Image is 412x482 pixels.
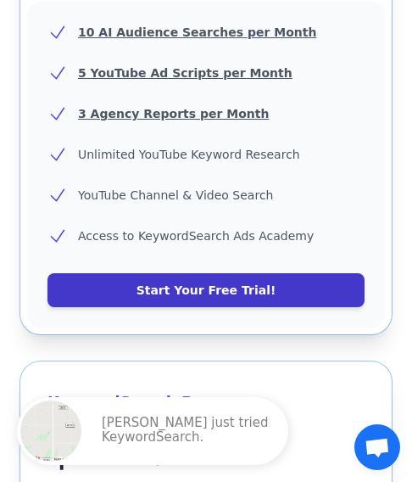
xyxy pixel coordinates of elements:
[47,389,365,416] h3: KeywordSearch Pro
[78,66,292,80] u: 5 YouTube Ad Scripts per Month
[78,229,314,243] span: Access to KeywordSearch Ads Academy
[78,188,273,202] span: YouTube Channel & Video Search
[47,429,365,473] div: $ 297
[78,25,316,39] u: 10 AI Audience Searches per Month
[102,416,271,446] p: [PERSON_NAME] just tried KeywordSearch.
[20,401,81,462] img: United States
[47,273,365,307] a: Start Your Free Trial!
[78,148,300,161] span: Unlimited YouTube Keyword Research
[78,107,269,120] u: 3 Agency Reports per Month
[354,424,400,470] a: Open chat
